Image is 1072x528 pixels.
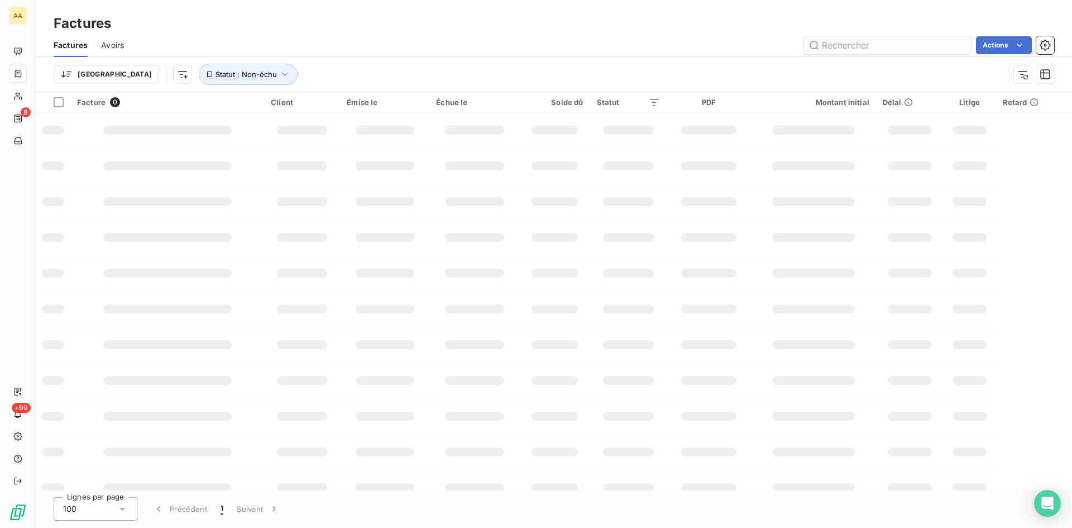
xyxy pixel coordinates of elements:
button: [GEOGRAPHIC_DATA] [54,65,159,83]
span: Avoirs [101,40,124,51]
div: Litige [950,98,989,107]
div: AA [9,7,27,25]
span: 8 [21,107,31,117]
div: Statut [597,98,661,107]
span: 0 [110,97,120,107]
span: Statut : Non-échu [216,70,277,79]
button: Précédent [146,497,214,521]
div: Échue le [436,98,513,107]
span: 1 [221,503,223,515]
button: Statut : Non-échu [199,64,298,85]
img: Logo LeanPay [9,503,27,521]
div: Solde dû [527,98,583,107]
button: Actions [976,36,1032,54]
span: Facture [77,98,106,107]
span: Factures [54,40,88,51]
div: Délai [883,98,936,107]
h3: Factures [54,13,111,34]
div: PDF [673,98,744,107]
div: Client [271,98,333,107]
div: Open Intercom Messenger [1034,490,1061,517]
a: 8 [9,110,26,127]
span: +99 [12,403,31,413]
div: Montant initial [758,98,869,107]
button: Suivant [230,497,286,521]
input: Rechercher [804,36,971,54]
button: 1 [214,497,230,521]
span: 100 [63,503,76,515]
div: Retard [1003,98,1065,107]
div: Émise le [347,98,423,107]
